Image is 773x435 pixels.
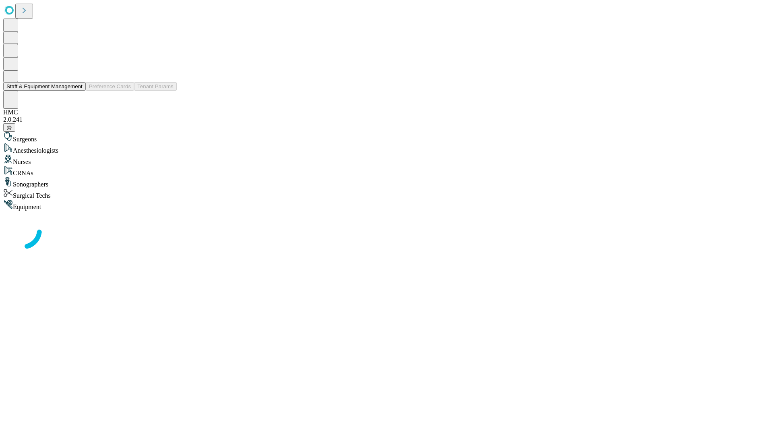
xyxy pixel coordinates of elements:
[134,82,177,91] button: Tenant Params
[3,123,15,132] button: @
[3,154,770,166] div: Nurses
[3,82,86,91] button: Staff & Equipment Management
[3,177,770,188] div: Sonographers
[3,132,770,143] div: Surgeons
[3,116,770,123] div: 2.0.241
[86,82,134,91] button: Preference Cards
[6,124,12,130] span: @
[3,199,770,211] div: Equipment
[3,166,770,177] div: CRNAs
[3,143,770,154] div: Anesthesiologists
[3,109,770,116] div: HMC
[3,188,770,199] div: Surgical Techs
